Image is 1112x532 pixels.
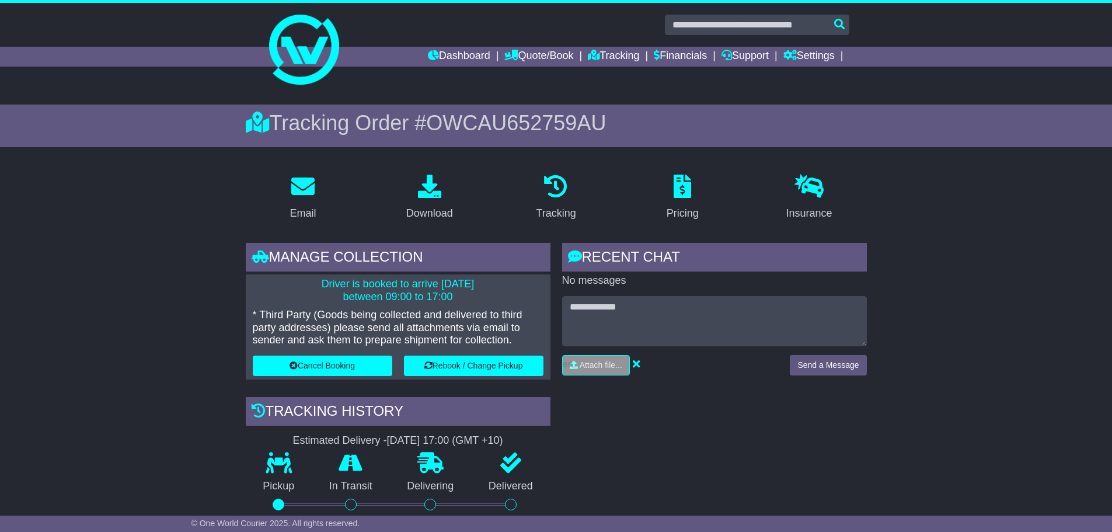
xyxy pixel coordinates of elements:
[290,206,316,221] div: Email
[721,47,769,67] a: Support
[779,171,840,225] a: Insurance
[387,434,503,447] div: [DATE] 17:00 (GMT +10)
[404,356,543,376] button: Rebook / Change Pickup
[282,171,323,225] a: Email
[246,480,312,493] p: Pickup
[562,274,867,287] p: No messages
[426,111,606,135] span: OWCAU652759AU
[654,47,707,67] a: Financials
[562,243,867,274] div: RECENT CHAT
[428,47,490,67] a: Dashboard
[253,309,543,347] p: * Third Party (Goods being collected and delivered to third party addresses) please send all atta...
[312,480,390,493] p: In Transit
[528,171,583,225] a: Tracking
[504,47,573,67] a: Quote/Book
[790,355,866,375] button: Send a Message
[786,206,832,221] div: Insurance
[246,397,550,429] div: Tracking history
[253,356,392,376] button: Cancel Booking
[253,278,543,303] p: Driver is booked to arrive [DATE] between 09:00 to 17:00
[246,434,550,447] div: Estimated Delivery -
[471,480,550,493] p: Delivered
[390,480,472,493] p: Delivering
[246,243,550,274] div: Manage collection
[191,519,360,528] span: © One World Courier 2025. All rights reserved.
[783,47,835,67] a: Settings
[536,206,576,221] div: Tracking
[659,171,706,225] a: Pricing
[406,206,453,221] div: Download
[667,206,699,221] div: Pricing
[246,110,867,135] div: Tracking Order #
[588,47,639,67] a: Tracking
[399,171,461,225] a: Download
